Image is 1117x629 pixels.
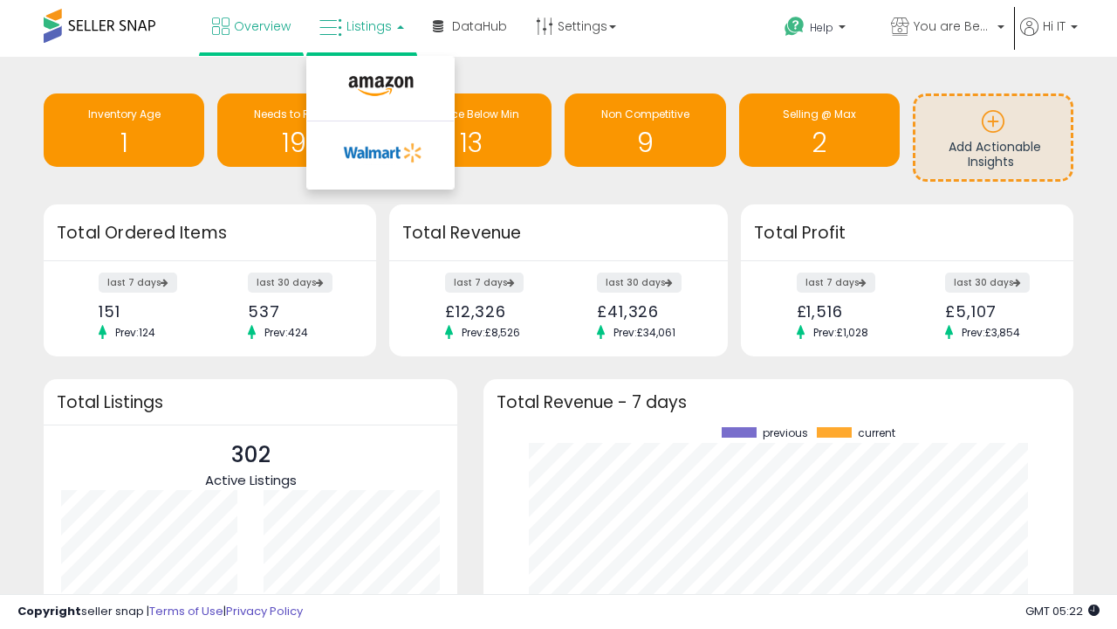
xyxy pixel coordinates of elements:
div: £41,326 [597,302,697,321]
label: last 30 days [248,273,332,293]
h1: 1 [52,128,195,157]
strong: Copyright [17,603,81,619]
span: Prev: £8,526 [453,325,529,340]
span: Needs to Reprice [254,107,342,121]
a: BB Price Below Min 13 [391,93,552,167]
a: Help [771,3,875,57]
a: Privacy Policy [226,603,303,619]
label: last 7 days [99,273,177,293]
span: current [858,427,895,439]
label: last 7 days [445,273,524,293]
span: Listings [346,17,392,35]
a: Needs to Reprice 191 [217,93,378,167]
span: Help [810,20,833,35]
span: Prev: 124 [106,325,164,340]
h1: 191 [226,128,369,157]
h1: 13 [400,128,543,157]
label: last 7 days [797,273,875,293]
span: Add Actionable Insights [949,138,1041,171]
span: BB Price Below Min [423,107,519,121]
a: Terms of Use [149,603,223,619]
span: You are Beautiful ([GEOGRAPHIC_DATA]) [914,17,992,35]
h3: Total Revenue - 7 days [497,396,1060,409]
span: DataHub [452,17,507,35]
span: Hi IT [1043,17,1066,35]
span: Overview [234,17,291,35]
span: Inventory Age [88,107,161,121]
h3: Total Profit [754,221,1060,245]
span: previous [763,427,808,439]
span: 2025-10-11 05:22 GMT [1025,603,1100,619]
span: Active Listings [205,471,297,489]
div: seller snap | | [17,604,303,620]
h3: Total Listings [57,396,444,409]
a: Hi IT [1020,17,1078,57]
span: Prev: £3,854 [953,325,1029,340]
div: £1,516 [797,302,894,321]
a: Non Competitive 9 [565,93,725,167]
h3: Total Ordered Items [57,221,363,245]
a: Inventory Age 1 [44,93,204,167]
h3: Total Revenue [402,221,715,245]
div: £12,326 [445,302,545,321]
div: £5,107 [945,302,1043,321]
span: Selling @ Max [783,107,856,121]
span: Non Competitive [601,107,689,121]
a: Selling @ Max 2 [739,93,900,167]
span: Prev: £1,028 [805,325,877,340]
h1: 9 [573,128,716,157]
label: last 30 days [597,273,682,293]
i: Get Help [784,16,805,38]
a: Add Actionable Insights [915,96,1071,179]
p: 302 [205,439,297,472]
h1: 2 [748,128,891,157]
label: last 30 days [945,273,1030,293]
span: Prev: £34,061 [605,325,684,340]
div: 537 [248,302,346,321]
div: 151 [99,302,196,321]
span: Prev: 424 [256,325,317,340]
